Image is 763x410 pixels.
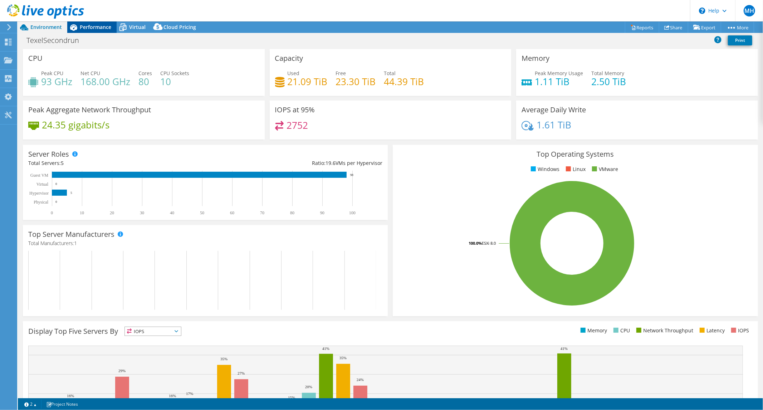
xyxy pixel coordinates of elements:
span: Cores [138,70,152,77]
a: Print [728,35,752,45]
span: Free [336,70,346,77]
span: 1 [74,240,77,247]
text: 0 [51,210,53,215]
a: 2 [19,400,41,409]
text: 90 [320,210,324,215]
li: Windows [529,165,559,173]
h3: Capacity [275,54,303,62]
span: MH [744,5,755,16]
text: 80 [290,210,294,215]
a: Export [688,22,721,33]
text: 35% [339,356,347,360]
text: Guest VM [30,173,48,178]
text: 15% [288,395,295,400]
h3: CPU [28,54,43,62]
text: Physical [34,200,48,205]
tspan: ESXi 8.0 [482,240,496,246]
a: Project Notes [41,400,83,409]
h3: Top Operating Systems [398,150,752,158]
span: 19.6 [326,160,336,166]
h4: 21.09 TiB [288,78,328,86]
tspan: 100.0% [469,240,482,246]
svg: \n [699,8,705,14]
div: Ratio: VMs per Hypervisor [205,159,382,167]
text: 98 [350,173,354,177]
h4: 93 GHz [41,78,72,86]
text: 35% [220,357,228,361]
text: 20 [110,210,114,215]
span: Environment [30,24,62,30]
span: Used [288,70,300,77]
text: 16% [67,394,74,398]
li: Network Throughput [635,327,693,335]
span: 5 [61,160,64,166]
h4: 1.61 TiB [537,121,571,129]
text: 20% [305,385,312,389]
h3: IOPS at 95% [275,106,315,114]
text: 41% [322,346,329,351]
h4: 23.30 TiB [336,78,376,86]
span: Peak Memory Usage [535,70,583,77]
span: Peak CPU [41,70,63,77]
h4: 80 [138,78,152,86]
li: Latency [698,327,725,335]
text: 60 [230,210,234,215]
span: CPU Sockets [160,70,189,77]
h3: Memory [522,54,549,62]
text: 0 [55,200,57,204]
h3: Peak Aggregate Network Throughput [28,106,151,114]
span: Total [384,70,396,77]
h4: Total Manufacturers: [28,239,382,247]
text: 0 [55,182,57,186]
h3: Server Roles [28,150,69,158]
h4: 44.39 TiB [384,78,424,86]
text: 27% [238,371,245,375]
span: Virtual [129,24,146,30]
text: 10 [80,210,84,215]
text: Hypervisor [29,191,49,196]
a: More [721,22,754,33]
li: Linux [564,165,586,173]
span: Cloud Pricing [163,24,196,30]
a: Share [659,22,688,33]
h4: 10 [160,78,189,86]
text: 24% [357,377,364,382]
li: VMware [590,165,618,173]
li: IOPS [729,327,749,335]
h1: TexelSecondrun [23,36,90,44]
h4: 168.00 GHz [80,78,130,86]
text: 41% [561,346,568,351]
span: Performance [80,24,111,30]
text: Virtual [36,182,49,187]
text: 40 [170,210,174,215]
li: CPU [612,327,630,335]
text: 16% [169,394,176,398]
div: Total Servers: [28,159,205,167]
h4: 2752 [287,121,308,129]
text: 29% [118,368,126,373]
h3: Average Daily Write [522,106,586,114]
text: 5 [70,191,72,195]
a: Reports [625,22,659,33]
li: Memory [579,327,607,335]
h4: 2.50 TiB [591,78,626,86]
h4: 1.11 TiB [535,78,583,86]
text: 30 [140,210,144,215]
text: 17% [186,391,193,396]
h4: 24.35 gigabits/s [42,121,109,129]
span: Total Memory [591,70,624,77]
h3: Top Server Manufacturers [28,230,114,238]
text: 70 [260,210,264,215]
span: IOPS [125,327,181,336]
span: Net CPU [80,70,100,77]
text: 50 [200,210,204,215]
text: 100 [349,210,356,215]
